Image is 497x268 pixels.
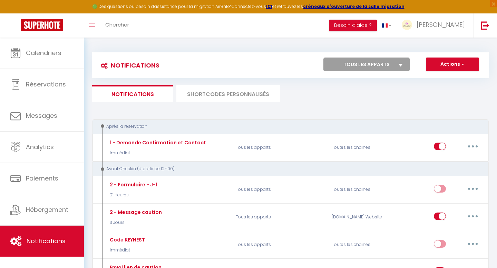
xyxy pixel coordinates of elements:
[92,85,173,102] li: Notifications
[100,13,134,38] a: Chercher
[21,19,63,31] img: Super Booking
[26,205,68,214] span: Hébergement
[231,235,327,255] p: Tous les apparts
[108,181,157,188] div: 2 - Formulaire - J-1
[176,85,280,102] li: SHORTCODES PERSONNALISÉS
[105,21,129,28] span: Chercher
[266,3,272,9] a: ICI
[327,235,391,255] div: Toutes les chaines
[108,139,206,146] div: 1 - Demande Confirmation et Contact
[108,150,206,156] p: Immédiat
[402,20,412,30] img: ...
[327,137,391,157] div: Toutes les chaines
[417,20,465,29] span: [PERSON_NAME]
[99,166,475,172] div: Avant Checkin (à partir de 12h00)
[26,111,57,120] span: Messages
[26,80,66,89] span: Réservations
[303,3,405,9] a: créneaux d'ouverture de la salle migration
[108,208,162,216] div: 2 - Message caution
[108,219,162,226] p: 3 Jours
[26,174,58,183] span: Paiements
[99,123,475,130] div: Après la réservation
[108,236,145,244] div: Code KEYNEST
[26,143,54,151] span: Analytics
[26,49,61,57] span: Calendriers
[397,13,474,38] a: ... [PERSON_NAME]
[231,207,327,227] p: Tous les apparts
[231,180,327,200] p: Tous les apparts
[108,247,145,254] p: Immédiat
[27,237,66,245] span: Notifications
[108,192,157,198] p: 21 Heures
[327,180,391,200] div: Toutes les chaines
[481,21,489,30] img: logout
[97,58,159,73] h3: Notifications
[231,137,327,157] p: Tous les apparts
[329,20,377,31] button: Besoin d'aide ?
[327,207,391,227] div: [DOMAIN_NAME] Website
[426,58,479,71] button: Actions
